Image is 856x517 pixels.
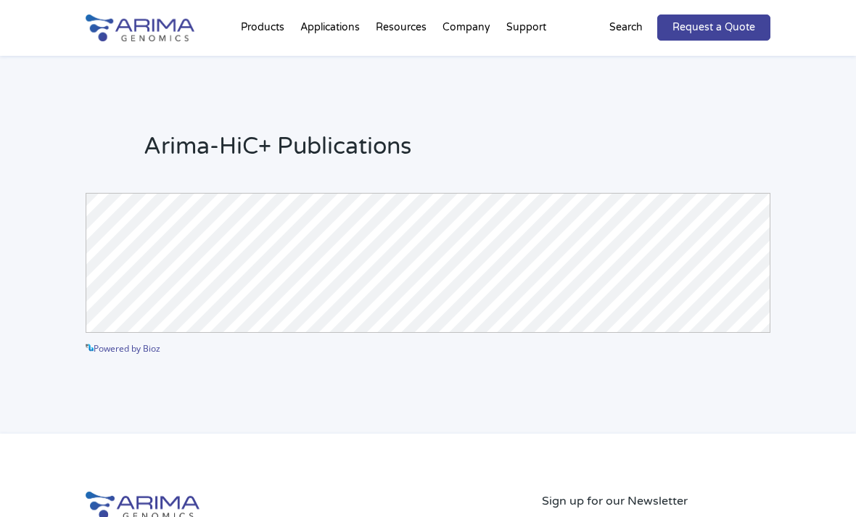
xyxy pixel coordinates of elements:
a: Powered by Bioz [86,342,160,355]
a: See more details on Bioz [670,338,770,357]
p: Sign up for our Newsletter [542,492,770,510]
h2: Arima-HiC+ Publications [144,131,770,174]
p: Search [609,18,643,37]
a: Request a Quote [657,15,770,41]
img: Arima-Genomics-logo [86,15,194,41]
img: powered by bioz [86,344,94,352]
